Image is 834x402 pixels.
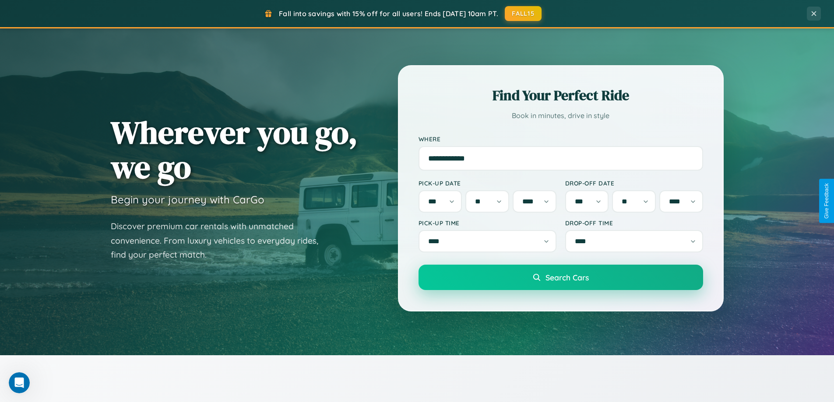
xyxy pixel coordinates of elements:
div: Give Feedback [823,183,830,219]
button: Search Cars [419,265,703,290]
label: Where [419,135,703,143]
label: Drop-off Date [565,179,703,187]
label: Pick-up Time [419,219,556,227]
p: Discover premium car rentals with unmatched convenience. From luxury vehicles to everyday rides, ... [111,219,330,262]
label: Pick-up Date [419,179,556,187]
h1: Wherever you go, we go [111,115,358,184]
span: Search Cars [545,273,589,282]
button: FALL15 [505,6,542,21]
label: Drop-off Time [565,219,703,227]
h3: Begin your journey with CarGo [111,193,264,206]
span: Fall into savings with 15% off for all users! Ends [DATE] 10am PT. [279,9,498,18]
p: Book in minutes, drive in style [419,109,703,122]
h2: Find Your Perfect Ride [419,86,703,105]
iframe: Intercom live chat [9,372,30,393]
